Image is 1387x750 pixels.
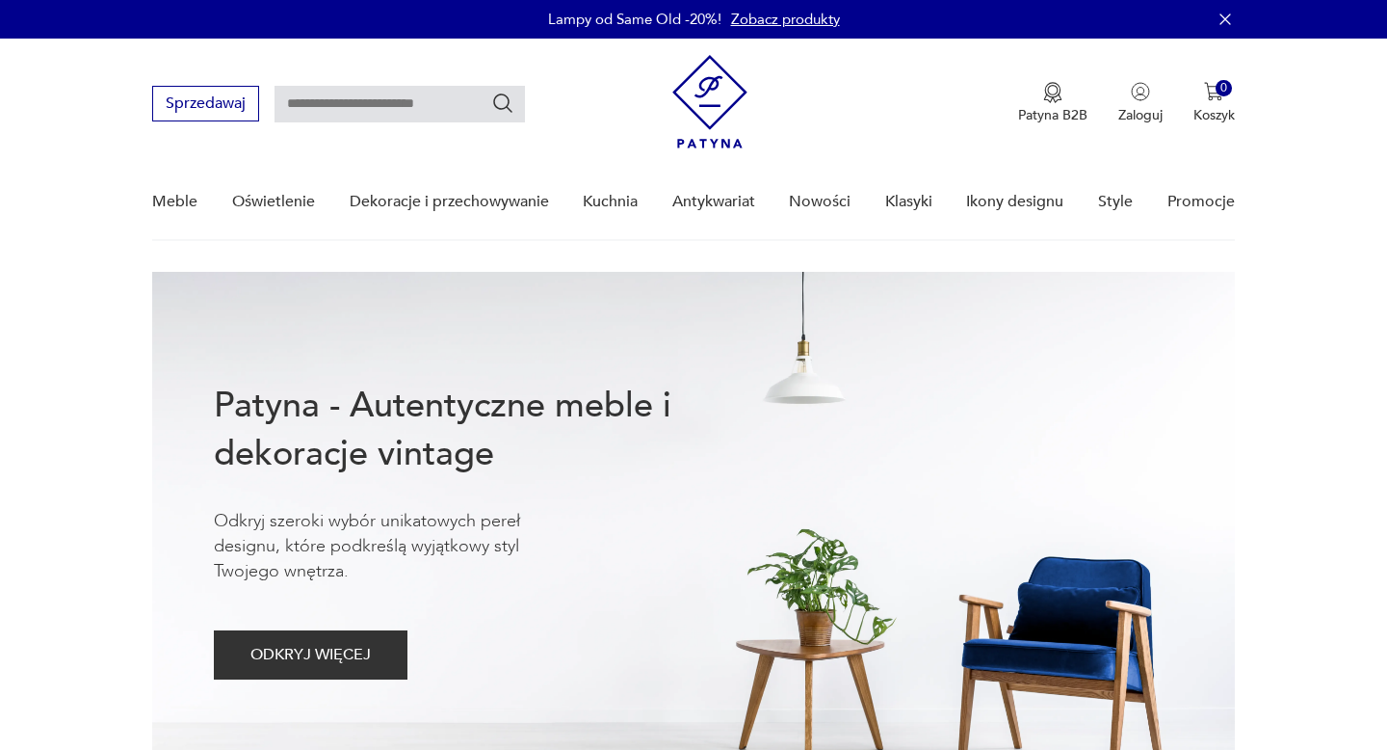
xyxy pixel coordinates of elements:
[1167,165,1235,239] a: Promocje
[672,165,755,239] a: Antykwariat
[789,165,851,239] a: Nowości
[152,86,259,121] button: Sprzedawaj
[966,165,1063,239] a: Ikony designu
[1118,106,1163,124] p: Zaloguj
[1193,82,1235,124] button: 0Koszyk
[214,650,407,663] a: ODKRYJ WIĘCEJ
[232,165,315,239] a: Oświetlenie
[1018,82,1087,124] button: Patyna B2B
[1018,106,1087,124] p: Patyna B2B
[548,10,721,29] p: Lampy od Same Old -20%!
[1118,82,1163,124] button: Zaloguj
[885,165,932,239] a: Klasyki
[1204,82,1223,101] img: Ikona koszyka
[214,382,734,478] h1: Patyna - Autentyczne meble i dekoracje vintage
[1098,165,1133,239] a: Style
[672,55,747,148] img: Patyna - sklep z meblami i dekoracjami vintage
[1193,106,1235,124] p: Koszyk
[350,165,549,239] a: Dekoracje i przechowywanie
[1018,82,1087,124] a: Ikona medaluPatyna B2B
[731,10,840,29] a: Zobacz produkty
[1043,82,1062,103] img: Ikona medalu
[1131,82,1150,101] img: Ikonka użytkownika
[214,630,407,680] button: ODKRYJ WIĘCEJ
[152,98,259,112] a: Sprzedawaj
[152,165,197,239] a: Meble
[583,165,638,239] a: Kuchnia
[491,92,514,115] button: Szukaj
[214,509,580,584] p: Odkryj szeroki wybór unikatowych pereł designu, które podkreślą wyjątkowy styl Twojego wnętrza.
[1216,80,1232,96] div: 0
